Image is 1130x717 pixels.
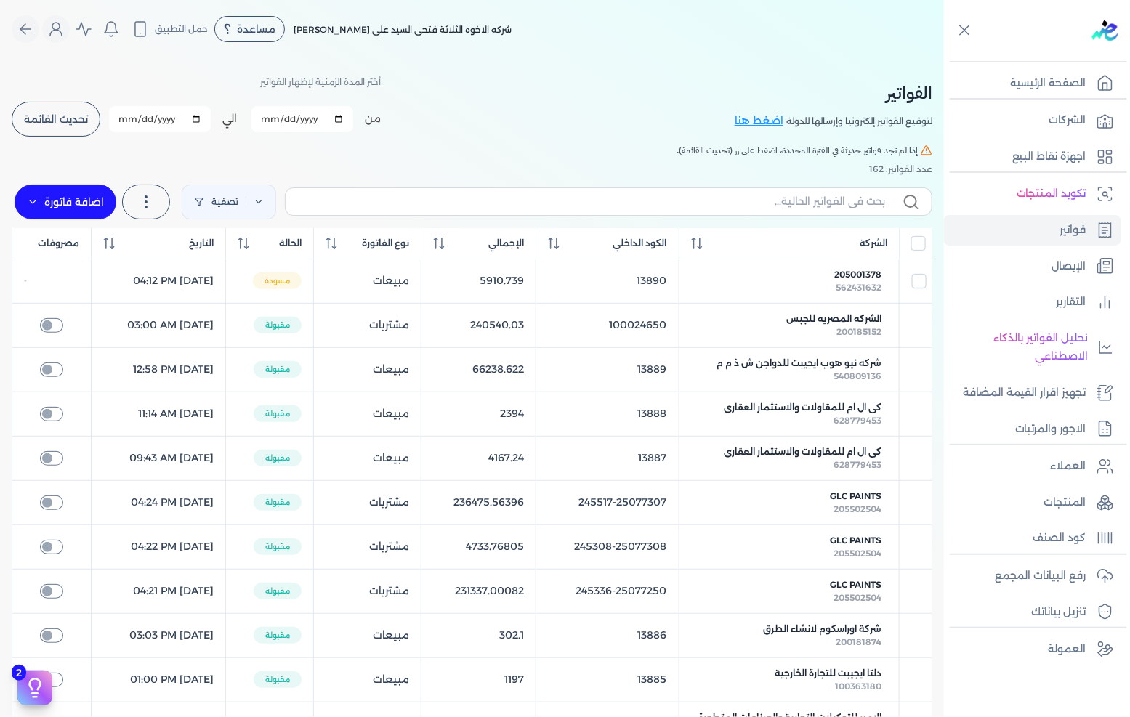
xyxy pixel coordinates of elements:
[836,326,881,337] span: 200185152
[214,16,285,42] div: مساعدة
[182,185,276,219] a: تصفية
[38,237,79,250] span: مصروفات
[834,370,881,381] span: 540809136
[1032,603,1086,622] p: تنزيل بياناتك
[128,17,211,41] button: حمل التطبيق
[944,105,1121,136] a: الشركات
[944,287,1121,317] a: التقارير
[944,68,1121,99] a: الصفحة الرئيسية
[24,114,88,124] span: تحديث القائمة
[314,259,421,303] td: مبيعات
[834,592,881,603] span: 205502504
[488,237,524,250] span: الإجمالي
[944,597,1121,628] a: تنزيل بياناتك
[421,259,536,303] td: 5910.739
[1051,457,1086,476] p: العملاء
[830,490,881,503] span: GLC Paints
[786,112,932,131] p: لتوقيع الفواتير إلكترونيا وإرسالها للدولة
[944,251,1121,282] a: الإيصال
[155,23,208,36] span: حمل التطبيق
[763,623,881,636] span: شركة اوراسكوم لانشاء الطرق
[365,111,381,126] label: من
[297,194,885,209] input: بحث في الفواتير الحالية...
[830,578,881,591] span: GLC Paints
[222,111,237,126] label: الي
[963,384,1086,402] p: تجهيز اقرار القيمة المضافة
[735,80,932,106] h2: الفواتير
[1015,420,1086,439] p: الاجور والمرتبات
[17,671,52,705] button: 2
[944,414,1121,445] a: الاجور والمرتبات
[860,237,887,250] span: الشركة
[536,259,679,303] td: 13890
[951,329,1088,366] p: تحليل الفواتير بالذكاء الاصطناعي
[1092,20,1118,41] img: logo
[613,237,667,250] span: الكود الداخلي
[1057,293,1086,312] p: التقارير
[15,185,116,219] label: اضافة فاتورة
[1012,147,1086,166] p: اجهزة نقاط البيع
[1033,529,1086,548] p: كود الصنف
[775,667,881,680] span: دلتا ايجيبت للتجارة الخارجية
[24,275,79,287] div: -
[835,681,881,692] span: 100363180
[12,163,932,176] div: عدد الفواتير: 162
[12,665,26,681] span: 2
[834,415,881,426] span: 628779453
[834,459,881,470] span: 628779453
[995,567,1086,586] p: رفع البيانات المجمع
[1052,257,1086,276] p: الإيصال
[834,503,881,514] span: 205502504
[830,534,881,547] span: GLC Paints
[1049,640,1086,659] p: العمولة
[944,634,1121,665] a: العمولة
[834,268,881,281] span: 205001378
[717,357,881,370] span: شركه نيو هوب ايجيبت للدواجن ش ذ م م
[237,24,275,34] span: مساعدة
[260,73,381,92] p: أختر المدة الزمنية لإظهار الفواتير
[92,259,225,303] td: [DATE] 04:12 PM
[834,548,881,559] span: 205502504
[786,312,881,325] span: الشركه المصريه للجبس
[1010,74,1086,93] p: الصفحة الرئيسية
[724,401,881,414] span: كى ال ام للمقاولات والاستثمار العقارى
[279,237,302,250] span: الحالة
[944,561,1121,591] a: رفع البيانات المجمع
[944,523,1121,554] a: كود الصنف
[944,215,1121,246] a: فواتير
[1060,221,1086,240] p: فواتير
[944,451,1121,482] a: العملاء
[836,282,881,293] span: 562431632
[944,378,1121,408] a: تجهيز اقرار القيمة المضافة
[189,237,214,250] span: التاريخ
[12,102,100,137] button: تحديث القائمة
[724,445,881,458] span: كى ال ام للمقاولات والاستثمار العقارى
[253,272,302,290] span: مسودة
[1049,111,1086,130] p: الشركات
[362,237,409,250] span: نوع الفاتورة
[944,142,1121,172] a: اجهزة نقاط البيع
[944,179,1121,209] a: تكويد المنتجات
[836,636,881,647] span: 200181874
[1017,185,1086,203] p: تكويد المنتجات
[944,323,1121,372] a: تحليل الفواتير بالذكاء الاصطناعي
[294,24,512,35] span: شركه الاخوه الثلاثة فتحى السيد على [PERSON_NAME]
[1044,493,1086,512] p: المنتجات
[677,144,918,157] span: إذا لم تجد فواتير حديثة في الفترة المحددة، اضغط على زر (تحديث القائمة).
[735,113,786,129] a: اضغط هنا
[944,487,1121,518] a: المنتجات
